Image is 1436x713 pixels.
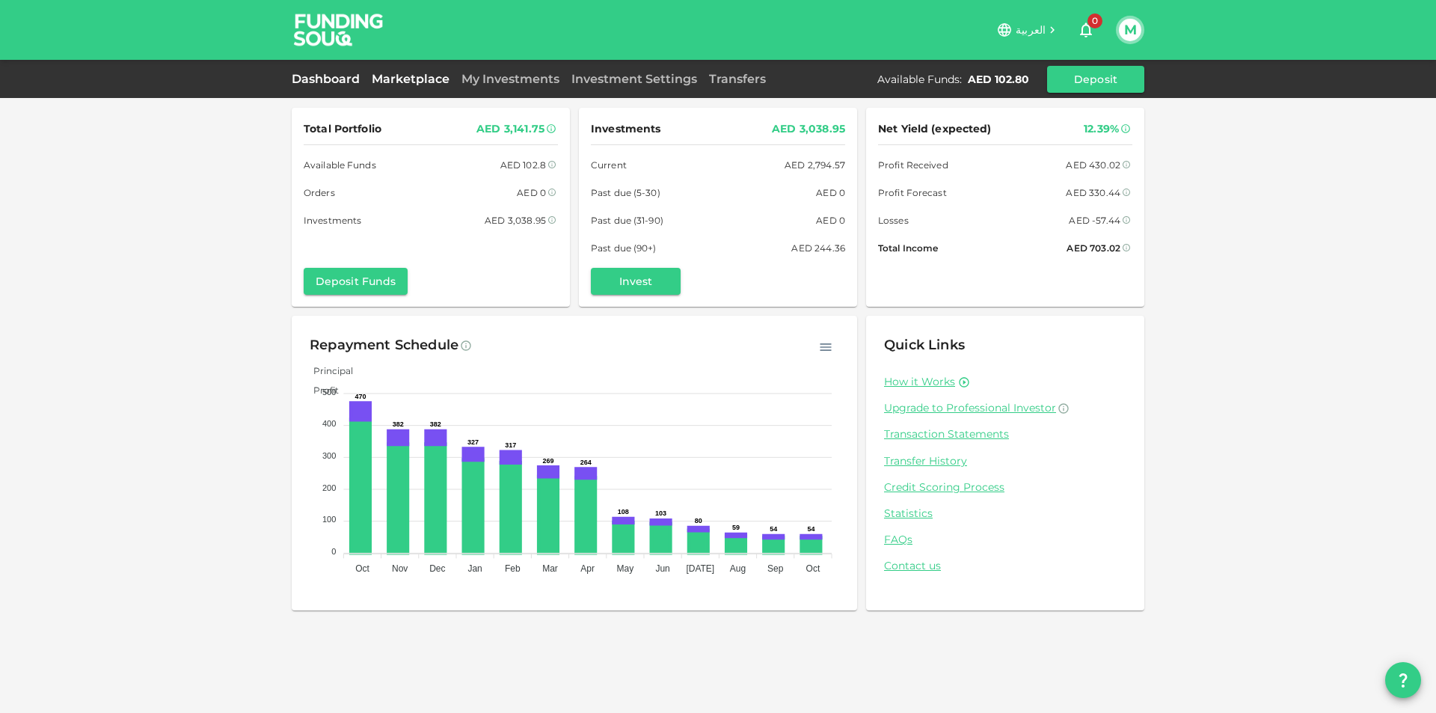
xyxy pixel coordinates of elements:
tspan: 500 [322,388,336,397]
tspan: [DATE] [686,563,714,574]
a: FAQs [884,533,1126,547]
tspan: 300 [322,451,336,460]
span: Principal [302,365,353,376]
div: AED -57.44 [1069,212,1120,228]
span: Current [591,157,627,173]
tspan: 0 [331,547,336,556]
span: Available Funds [304,157,376,173]
a: Upgrade to Professional Investor [884,401,1126,415]
div: AED 102.8 [500,157,546,173]
button: M [1119,19,1141,41]
span: 0 [1087,13,1102,28]
div: AED 430.02 [1066,157,1120,173]
a: Contact us [884,559,1126,573]
tspan: 200 [322,483,336,492]
span: Orders [304,185,335,201]
tspan: Apr [580,563,595,574]
div: AED 3,141.75 [476,120,544,138]
div: AED 330.44 [1066,185,1120,201]
tspan: Nov [392,563,408,574]
tspan: 100 [322,515,336,524]
div: AED 2,794.57 [785,157,845,173]
tspan: Aug [730,563,746,574]
tspan: Feb [505,563,521,574]
tspan: Jun [655,563,669,574]
div: AED 244.36 [791,240,845,256]
div: 12.39% [1084,120,1119,138]
button: Deposit [1047,66,1144,93]
a: Dashboard [292,72,366,86]
a: Transfers [703,72,772,86]
div: AED 0 [816,185,845,201]
div: Repayment Schedule [310,334,458,358]
div: Available Funds : [877,72,962,87]
span: Total Portfolio [304,120,381,138]
div: AED 3,038.95 [772,120,845,138]
button: Deposit Funds [304,268,408,295]
tspan: Mar [542,563,558,574]
span: Upgrade to Professional Investor [884,401,1056,414]
span: Profit [302,385,339,396]
div: AED 703.02 [1067,240,1120,256]
a: Statistics [884,507,1126,521]
a: Marketplace [366,72,455,86]
tspan: Sep [767,563,784,574]
tspan: Jan [467,563,482,574]
span: Total Income [878,240,938,256]
tspan: 400 [322,419,336,428]
span: Quick Links [884,337,965,353]
span: Past due (90+) [591,240,657,256]
span: Investments [304,212,361,228]
span: العربية [1016,23,1046,37]
a: Transfer History [884,454,1126,468]
tspan: May [617,563,634,574]
div: AED 0 [816,212,845,228]
a: My Investments [455,72,565,86]
a: Credit Scoring Process [884,480,1126,495]
button: 0 [1071,15,1101,45]
button: question [1385,662,1421,698]
button: Invest [591,268,681,295]
span: Past due (5-30) [591,185,660,201]
tspan: Oct [806,563,820,574]
div: AED 3,038.95 [485,212,546,228]
span: Profit Received [878,157,948,173]
tspan: Dec [429,563,445,574]
a: How it Works [884,375,955,389]
div: AED 102.80 [968,72,1029,87]
span: Losses [878,212,909,228]
span: Profit Forecast [878,185,947,201]
a: Investment Settings [565,72,703,86]
tspan: Oct [355,563,369,574]
span: Net Yield (expected) [878,120,992,138]
a: Transaction Statements [884,427,1126,441]
div: AED 0 [517,185,546,201]
span: Investments [591,120,660,138]
span: Past due (31-90) [591,212,663,228]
